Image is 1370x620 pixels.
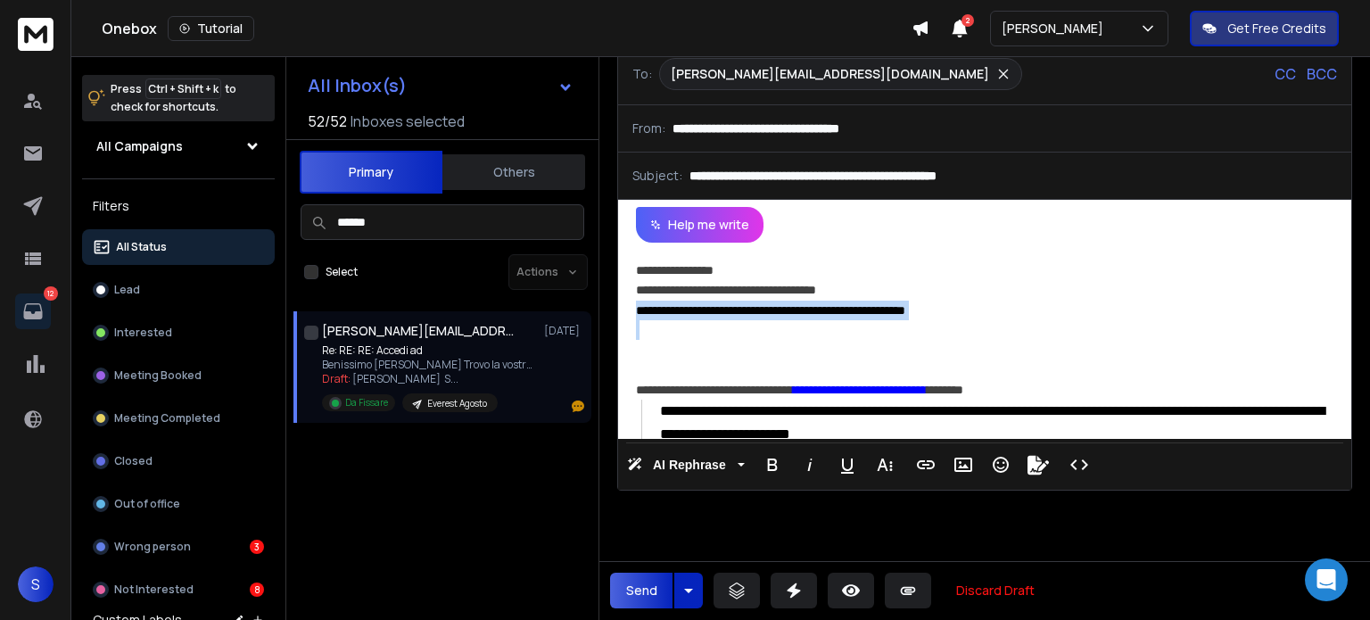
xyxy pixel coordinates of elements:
[830,447,864,483] button: Underline (Ctrl+U)
[1305,558,1348,601] div: Open Intercom Messenger
[44,286,58,301] p: 12
[1307,63,1337,85] p: BCC
[114,454,153,468] p: Closed
[793,447,827,483] button: Italic (Ctrl+I)
[116,240,167,254] p: All Status
[632,120,665,137] p: From:
[82,486,275,522] button: Out of office
[18,566,54,602] button: S
[300,151,442,194] button: Primary
[293,68,588,103] button: All Inbox(s)
[250,540,264,554] div: 3
[636,207,763,243] button: Help me write
[1062,447,1096,483] button: Code View
[345,396,388,409] p: Da Fissare
[351,111,465,132] h3: Inboxes selected
[755,447,789,483] button: Bold (Ctrl+B)
[984,447,1018,483] button: Emoticons
[111,80,236,116] p: Press to check for shortcuts.
[322,322,518,340] h1: [PERSON_NAME][EMAIL_ADDRESS][DOMAIN_NAME]
[82,272,275,308] button: Lead
[114,497,180,511] p: Out of office
[326,265,358,279] label: Select
[632,167,682,185] p: Subject:
[909,447,943,483] button: Insert Link (Ctrl+K)
[322,358,536,372] p: Benissimo [PERSON_NAME] Trovo la vostra area
[114,283,140,297] p: Lead
[1227,20,1326,37] p: Get Free Credits
[1002,20,1110,37] p: [PERSON_NAME]
[868,447,902,483] button: More Text
[96,137,183,155] h1: All Campaigns
[649,458,730,473] span: AI Rephrase
[82,572,275,608] button: Not Interested8
[82,315,275,351] button: Interested
[544,324,584,338] p: [DATE]
[82,128,275,164] button: All Campaigns
[82,194,275,219] h3: Filters
[632,65,652,83] p: To:
[442,153,585,192] button: Others
[623,447,748,483] button: AI Rephrase
[250,583,264,597] div: 8
[145,79,221,99] span: Ctrl + Shift + k
[82,529,275,565] button: Wrong person3
[942,573,1049,608] button: Discard Draft
[82,229,275,265] button: All Status
[308,77,407,95] h1: All Inbox(s)
[322,371,351,386] span: Draft:
[322,343,536,358] p: Re: RE: RE: Accedi ad
[15,293,51,329] a: 12
[671,65,989,83] p: [PERSON_NAME][EMAIL_ADDRESS][DOMAIN_NAME]
[1275,63,1296,85] p: CC
[114,411,220,426] p: Meeting Completed
[82,358,275,393] button: Meeting Booked
[114,368,202,383] p: Meeting Booked
[427,397,487,410] p: Everest Agosto
[114,540,191,554] p: Wrong person
[82,443,275,479] button: Closed
[352,371,458,386] span: [PERSON_NAME] S ...
[961,14,974,27] span: 2
[114,326,172,340] p: Interested
[946,447,980,483] button: Insert Image (Ctrl+P)
[1021,447,1055,483] button: Signature
[168,16,254,41] button: Tutorial
[114,583,194,597] p: Not Interested
[82,401,275,436] button: Meeting Completed
[308,111,347,132] span: 52 / 52
[102,16,912,41] div: Onebox
[610,573,673,608] button: Send
[1190,11,1339,46] button: Get Free Credits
